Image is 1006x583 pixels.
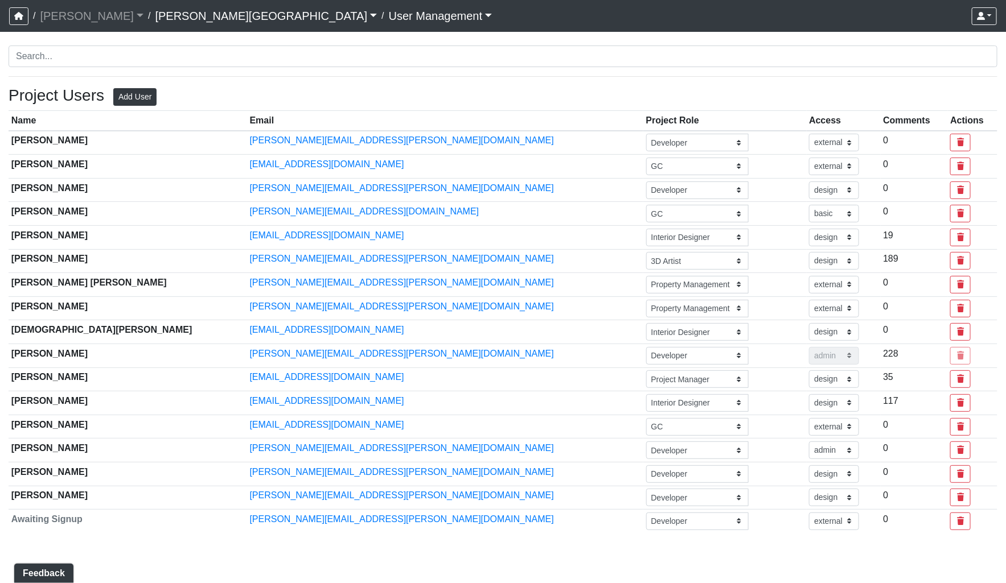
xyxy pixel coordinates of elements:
[9,249,247,273] th: [PERSON_NAME]
[807,111,881,131] th: Access
[247,111,643,131] th: Email
[646,276,749,293] input: ...please add role
[881,111,948,131] th: Comments
[9,46,997,67] input: Search
[881,344,948,367] td: 228
[9,367,247,391] th: [PERSON_NAME]
[646,134,749,151] input: ...please add role
[9,131,247,155] th: [PERSON_NAME]
[881,131,948,155] td: 0
[646,347,749,365] input: ...please add role
[809,394,859,412] select: Part of the design team (ex. architect, ID team, project manager). Can access revisions set as de...
[250,372,404,382] a: [EMAIL_ADDRESS][DOMAIN_NAME]
[250,278,554,287] a: [PERSON_NAME][EMAIL_ADDRESS][PERSON_NAME][DOMAIN_NAME]
[250,301,554,311] a: [PERSON_NAME][EMAIL_ADDRESS][PERSON_NAME][DOMAIN_NAME]
[250,159,404,169] a: [EMAIL_ADDRESS][DOMAIN_NAME]
[9,202,247,226] th: [PERSON_NAME]
[9,439,247,462] th: [PERSON_NAME]
[9,225,247,249] th: [PERSON_NAME]
[809,347,859,365] select: Has administrative rights on the project (delete/add users, modify revisions)
[809,181,859,199] select: Part of the design team (ex. architect, ID team, project manager). Can access revisions set as de...
[881,486,948,510] td: 0
[250,325,404,334] a: [EMAIL_ADDRESS][DOMAIN_NAME]
[646,158,749,175] input: ...please add role
[250,254,554,263] a: [PERSON_NAME][EMAIL_ADDRESS][PERSON_NAME][DOMAIN_NAME]
[9,415,247,439] th: [PERSON_NAME]
[809,465,859,483] select: Part of the design team (ex. architect, ID team, project manager). Can access revisions set as de...
[809,252,859,270] select: Part of the design team (ex. architect, ID team, project manager). Can access revisions set as de...
[881,320,948,344] td: 0
[881,249,948,273] td: 189
[9,486,247,510] th: [PERSON_NAME]
[377,5,388,27] span: /
[9,391,247,415] th: [PERSON_NAME]
[9,273,247,297] th: [PERSON_NAME] [PERSON_NAME]
[250,396,404,406] a: [EMAIL_ADDRESS][DOMAIN_NAME]
[646,205,749,222] input: ...please add role
[9,344,247,367] th: [PERSON_NAME]
[9,560,76,583] iframe: Ybug feedback widget
[646,418,749,436] input: ...please add role
[881,296,948,320] td: 0
[250,443,554,453] a: [PERSON_NAME][EMAIL_ADDRESS][PERSON_NAME][DOMAIN_NAME]
[143,5,155,27] span: /
[809,229,859,246] select: Part of the design team (ex. architect, ID team, project manager). Can access revisions set as de...
[809,205,859,222] select: Internal reviewer who should not see revisions during design iteration (ex. managing director). C...
[646,394,749,412] input: ...please add role
[881,178,948,202] td: 0
[9,296,247,320] th: [PERSON_NAME]
[250,490,554,500] a: [PERSON_NAME][EMAIL_ADDRESS][PERSON_NAME][DOMAIN_NAME]
[643,111,807,131] th: Project Role
[646,300,749,317] input: ...please add role
[809,418,859,436] select: External reviewer who should not see revisions until the internal team has reviewed and signed of...
[28,5,40,27] span: /
[250,420,404,429] a: [EMAIL_ADDRESS][DOMAIN_NAME]
[250,467,554,477] a: [PERSON_NAME][EMAIL_ADDRESS][PERSON_NAME][DOMAIN_NAME]
[646,323,749,341] input: ...please add role
[881,202,948,226] td: 0
[881,510,948,533] td: 0
[9,111,247,131] th: Name
[9,510,247,533] th: Awaiting Signup
[809,134,859,151] select: External reviewer who should not see revisions until the internal team has reviewed and signed of...
[881,439,948,462] td: 0
[881,391,948,415] td: 117
[809,370,859,388] select: Part of the design team (ex. architect, ID team, project manager). Can access revisions set as de...
[9,462,247,486] th: [PERSON_NAME]
[9,155,247,179] th: [PERSON_NAME]
[881,155,948,179] td: 0
[809,441,859,459] select: Has administrative rights on the project (delete/add users, modify revisions)
[809,300,859,317] select: External reviewer who should not see revisions until the internal team has reviewed and signed of...
[250,183,554,193] a: [PERSON_NAME][EMAIL_ADDRESS][PERSON_NAME][DOMAIN_NAME]
[9,86,104,106] h3: Project Users
[155,5,377,27] a: [PERSON_NAME][GEOGRAPHIC_DATA]
[250,206,479,216] a: [PERSON_NAME][EMAIL_ADDRESS][DOMAIN_NAME]
[809,276,859,293] select: External reviewer who should not see revisions until the internal team has reviewed and signed of...
[646,512,749,530] input: ...please add role
[250,230,404,240] a: [EMAIL_ADDRESS][DOMAIN_NAME]
[948,111,997,131] th: Actions
[809,489,859,506] select: Part of the design team (ex. architect, ID team, project manager). Can access revisions set as de...
[646,465,749,483] input: ...please add role
[389,5,492,27] a: User Management
[646,370,749,388] input: ...please add role
[646,252,749,270] input: ...please add role
[250,514,554,524] a: [PERSON_NAME][EMAIL_ADDRESS][PERSON_NAME][DOMAIN_NAME]
[646,229,749,246] input: ...please add role
[809,323,859,341] select: Part of the design team (ex. architect, ID team, project manager). Can access revisions set as de...
[250,135,554,145] a: [PERSON_NAME][EMAIL_ADDRESS][PERSON_NAME][DOMAIN_NAME]
[646,441,749,459] input: ...please add role
[881,462,948,486] td: 0
[9,178,247,202] th: [PERSON_NAME]
[646,489,749,506] input: ...please add role
[881,225,948,249] td: 19
[40,5,143,27] a: [PERSON_NAME]
[646,181,749,199] input: ...please add role
[881,273,948,297] td: 0
[809,158,859,175] select: External reviewer who should not see revisions until the internal team has reviewed and signed of...
[250,349,554,358] a: [PERSON_NAME][EMAIL_ADDRESS][PERSON_NAME][DOMAIN_NAME]
[9,320,247,344] th: [DEMOGRAPHIC_DATA][PERSON_NAME]
[881,367,948,391] td: 35
[881,415,948,439] td: 0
